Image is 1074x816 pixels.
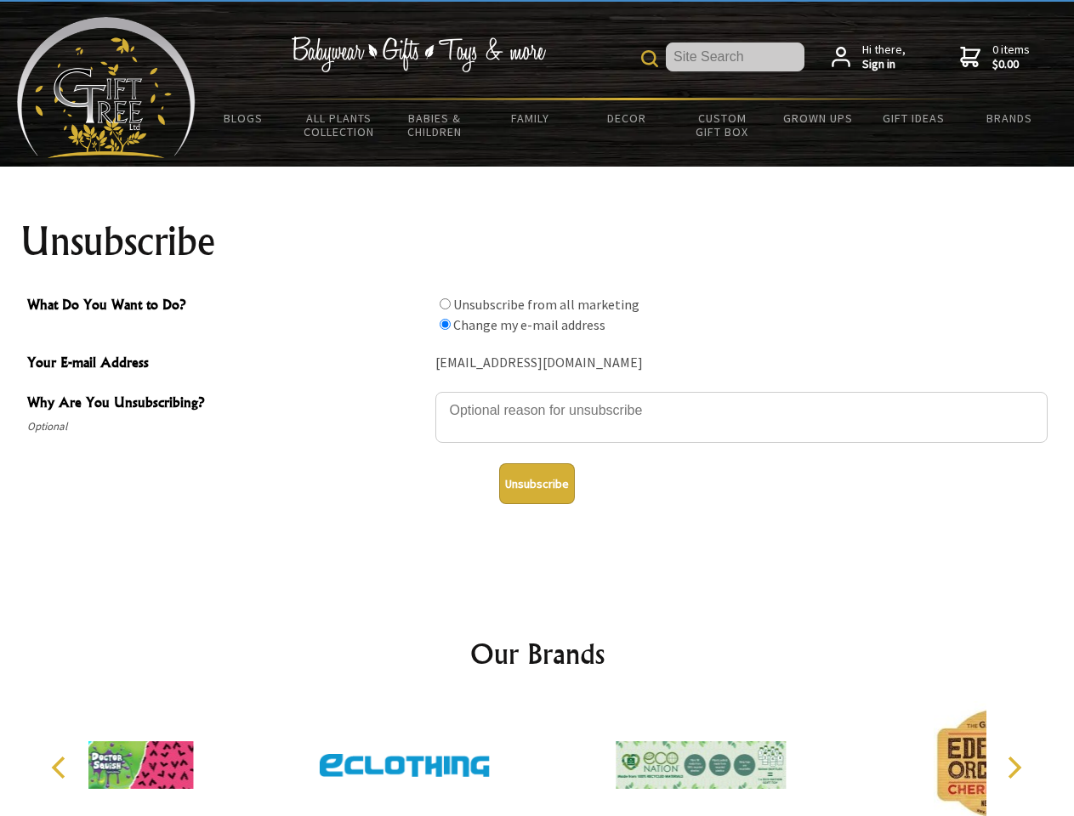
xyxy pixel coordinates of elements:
span: 0 items [992,42,1030,72]
a: Hi there,Sign in [832,42,906,72]
a: All Plants Collection [292,100,388,150]
a: Gift Ideas [866,100,962,136]
a: Family [483,100,579,136]
button: Previous [43,749,80,786]
strong: Sign in [862,57,906,72]
span: Your E-mail Address [27,352,427,377]
span: Why Are You Unsubscribing? [27,392,427,416]
a: Grown Ups [770,100,866,136]
a: 0 items$0.00 [960,42,1030,72]
button: Unsubscribe [499,463,575,504]
input: What Do You Want to Do? [440,319,451,330]
textarea: Why Are You Unsubscribing? [435,392,1048,443]
label: Change my e-mail address [453,316,605,333]
h1: Unsubscribe [20,221,1054,262]
a: Custom Gift Box [674,100,770,150]
input: What Do You Want to Do? [440,298,451,309]
div: [EMAIL_ADDRESS][DOMAIN_NAME] [435,350,1048,377]
span: Optional [27,416,427,437]
span: What Do You Want to Do? [27,294,427,319]
img: Babywear - Gifts - Toys & more [291,37,546,72]
a: Brands [962,100,1058,136]
img: Babyware - Gifts - Toys and more... [17,17,196,158]
a: BLOGS [196,100,292,136]
label: Unsubscribe from all marketing [453,296,639,313]
input: Site Search [666,42,804,71]
strong: $0.00 [992,57,1030,72]
h2: Our Brands [34,633,1041,674]
span: Hi there, [862,42,906,72]
a: Decor [578,100,674,136]
img: product search [641,50,658,67]
a: Babies & Children [387,100,483,150]
button: Next [995,749,1032,786]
